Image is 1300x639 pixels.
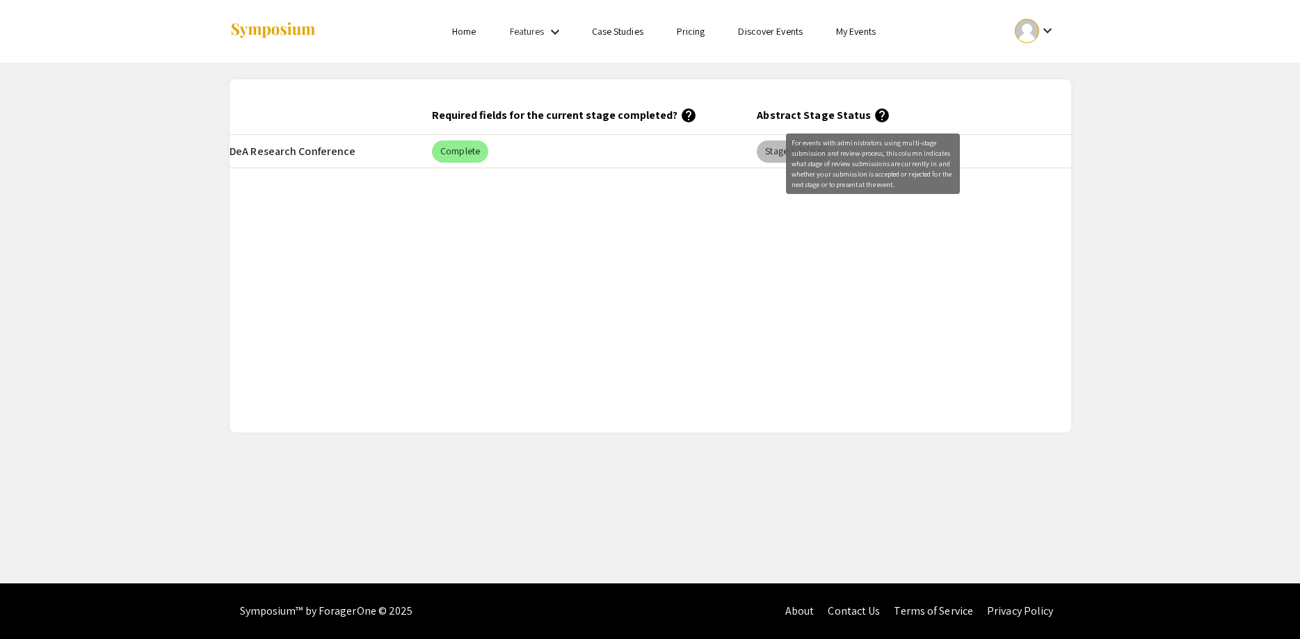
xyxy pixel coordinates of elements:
[1039,22,1056,39] mat-icon: Expand account dropdown
[894,604,973,618] a: Terms of Service
[828,604,880,618] a: Contact Us
[10,576,59,629] iframe: Chat
[96,135,421,168] mat-cell: [PERSON_NAME] and WV IDeA Research Conference
[785,604,814,618] a: About
[836,25,876,38] a: My Events
[1000,15,1070,47] button: Expand account dropdown
[547,24,563,40] mat-icon: Expand Features list
[432,107,709,124] div: Required fields for the current stage completed?help
[786,134,960,194] div: For events with administrators using multi-stage submission and review-process, this column indic...
[432,107,697,124] div: Required fields for the current stage completed?
[680,107,697,124] mat-icon: help
[592,25,643,38] a: Case Studies
[874,107,890,124] mat-icon: help
[987,604,1053,618] a: Privacy Policy
[510,25,545,38] a: Features
[746,96,1070,135] mat-header-cell: Abstract Stage Status
[452,25,476,38] a: Home
[677,25,705,38] a: Pricing
[757,140,828,163] mat-chip: Stage 1, None
[240,583,413,639] div: Symposium™ by ForagerOne © 2025
[230,22,316,40] img: Symposium by ForagerOne
[432,140,488,163] mat-chip: Complete
[738,25,803,38] a: Discover Events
